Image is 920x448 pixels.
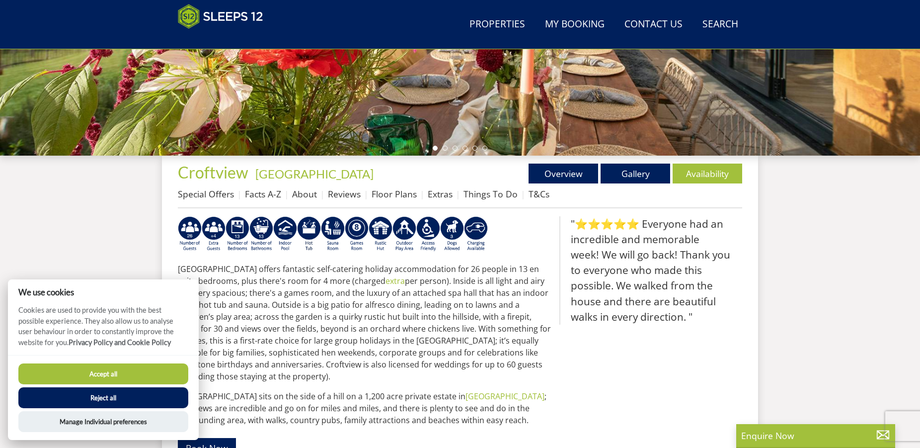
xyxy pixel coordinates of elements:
a: About [292,188,317,200]
p: [GEOGRAPHIC_DATA] offers fantastic self-catering holiday accommodation for 26 people in 13 en sui... [178,263,551,382]
iframe: Customer reviews powered by Trustpilot [173,35,277,43]
img: AD_4nXdrZMsjcYNLGsKuA84hRzvIbesVCpXJ0qqnwZoX5ch9Zjv73tWe4fnFRs2gJ9dSiUubhZXckSJX_mqrZBmYExREIfryF... [345,216,369,252]
img: AD_4nXe3VD57-M2p5iq4fHgs6WJFzKj8B0b3RcPFe5LKK9rgeZlFmFoaMJPsJOOJzc7Q6RMFEqsjIZ5qfEJu1txG3QLmI_2ZW... [416,216,440,252]
img: Sleeps 12 [178,4,263,29]
img: AD_4nXcpX5uDwed6-YChlrI2BYOgXwgg3aqYHOhRm0XfZB-YtQW2NrmeCr45vGAfVKUq4uWnc59ZmEsEzoF5o39EWARlT1ewO... [297,216,321,252]
span: Croftview [178,163,248,182]
img: AD_4nXcylygmA16EHDFbTayUD44IToexUe9nmodLj_G19alVWL86RsbVc8yU8E9EfzmkhgeU81P0b3chEH57Kan4gZf5V6UOR... [249,216,273,252]
img: AD_4nXd-jT5hHNksAPWhJAIRxcx8XLXGdLx_6Uzm9NHovndzqQrDZpGlbnGCADDtZpqPUzV0ZgC6WJCnnG57WItrTqLb6w-_3... [440,216,464,252]
p: [GEOGRAPHIC_DATA] sits on the side of a hill on a 1,200 acre private estate in ; the views are in... [178,390,551,426]
img: AD_4nXfjdDqPkGBf7Vpi6H87bmAUe5GYCbodrAbU4sf37YN55BCjSXGx5ZgBV7Vb9EJZsXiNVuyAiuJUB3WVt-w9eJ0vaBcHg... [392,216,416,252]
a: Search [698,13,742,36]
a: extra [385,275,405,286]
a: [GEOGRAPHIC_DATA] [465,391,544,402]
a: My Booking [541,13,609,36]
a: Floor Plans [372,188,417,200]
a: Properties [465,13,529,36]
button: Manage Individual preferences [18,411,188,432]
a: Gallery [601,164,670,183]
p: Cookies are used to provide you with the best possible experience. They also allow us to analyse ... [8,305,199,355]
a: Extras [428,188,453,200]
a: Contact Us [620,13,687,36]
a: Facts A-Z [245,188,281,200]
a: [GEOGRAPHIC_DATA] [255,167,374,181]
img: AD_4nXcnT2OPG21WxYUhsl9q61n1KejP7Pk9ESVM9x9VetD-X_UXXoxAKaMRZGYNcSGiAsmGyKm0QlThER1osyFXNLmuYOVBV... [464,216,488,252]
img: AD_4nXcf2sA9abUe2nZNwxOXGNzSl57z1UOtdTXWmPTSj2HmrbThJcpR7DMfUvlo_pBJN40atqOj72yrKjle2LFYeeoI5Lpqc... [369,216,392,252]
blockquote: "⭐⭐⭐⭐⭐ Everyone had an incredible and memorable week! We will go back! Thank you to everyone who ... [559,216,742,325]
button: Reject all [18,387,188,408]
button: Accept all [18,363,188,384]
a: Availability [673,164,742,183]
img: AD_4nXfP_KaKMqx0g0JgutHT0_zeYI8xfXvmwo0MsY3H4jkUzUYMTusOxEa3Skhnz4D7oQ6oXH13YSgM5tXXReEg6aaUXi7Eu... [202,216,226,252]
h2: We use cookies [8,287,199,297]
p: Enquire Now [741,429,890,442]
img: AD_4nXfjNEwncsbgs_0IsaxhQ9AEASnzi89RmNi0cgc7AD590cii1lAsBO0Mm7kpmgFfejLx8ygCvShbj7MvYJngkyBo-91B7... [178,216,202,252]
a: Croftview [178,163,251,182]
img: AD_4nXei2dp4L7_L8OvME76Xy1PUX32_NMHbHVSts-g-ZAVb8bILrMcUKZI2vRNdEqfWP017x6NFeUMZMqnp0JYknAB97-jDN... [273,216,297,252]
img: AD_4nXfH-zG8QO3mr-rXGVlYZDdinbny9RzgMeV-Mq7x7uof99LGYhz37qmOgvnI4JSWMfQnSTBLUeq3k2H87ok3EUhN2YKaU... [226,216,249,252]
a: T&Cs [529,188,549,200]
img: AD_4nXdjbGEeivCGLLmyT_JEP7bTfXsjgyLfnLszUAQeQ4RcokDYHVBt5R8-zTDbAVICNoGv1Dwc3nsbUb1qR6CAkrbZUeZBN... [321,216,345,252]
a: Special Offers [178,188,234,200]
a: Privacy Policy and Cookie Policy [69,338,171,347]
span: - [251,167,374,181]
a: Reviews [328,188,361,200]
a: Overview [529,164,598,183]
a: Things To Do [463,188,518,200]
